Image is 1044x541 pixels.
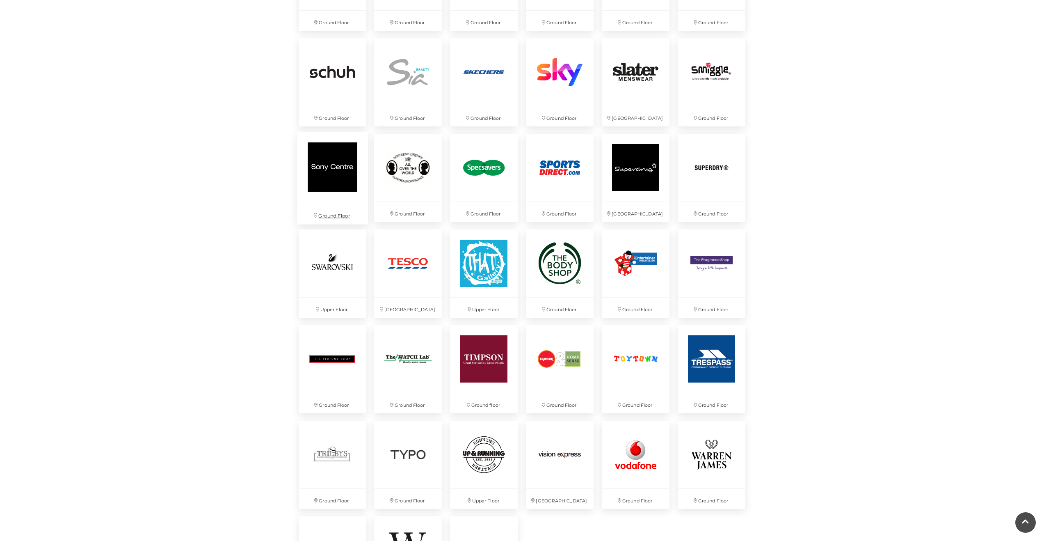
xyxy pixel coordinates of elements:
[299,106,366,126] p: Ground Floor
[526,298,594,318] p: Ground Floor
[370,130,446,226] a: Ground Floor
[299,11,366,31] p: Ground Floor
[446,225,522,322] a: That Gallery at Festival Place Upper Floor
[374,202,442,222] p: Ground Floor
[446,34,522,131] a: Ground Floor
[295,321,370,417] a: Ground Floor
[450,489,518,509] p: Upper Floor
[522,34,598,131] a: Ground Floor
[602,106,669,126] p: [GEOGRAPHIC_DATA]
[598,34,674,131] a: [GEOGRAPHIC_DATA]
[450,202,518,222] p: Ground Floor
[450,11,518,31] p: Ground Floor
[374,298,442,318] p: [GEOGRAPHIC_DATA]
[678,202,745,222] p: Ground Floor
[602,393,669,413] p: Ground Floor
[374,489,442,509] p: Ground Floor
[522,130,598,226] a: Ground Floor
[674,225,749,322] a: Ground Floor
[522,225,598,322] a: Ground Floor
[374,393,442,413] p: Ground Floor
[295,34,370,131] a: Ground Floor
[374,106,442,126] p: Ground Floor
[370,225,446,322] a: [GEOGRAPHIC_DATA]
[526,11,594,31] p: Ground Floor
[450,393,518,413] p: Ground floor
[446,417,522,513] a: Up & Running at Festival Place Upper Floor
[526,489,594,509] p: [GEOGRAPHIC_DATA]
[522,417,598,513] a: [GEOGRAPHIC_DATA]
[297,203,368,224] p: Ground Floor
[678,393,745,413] p: Ground Floor
[292,127,372,229] a: Ground Floor
[526,393,594,413] p: Ground Floor
[526,202,594,222] p: Ground Floor
[450,298,518,318] p: Upper Floor
[674,417,749,513] a: Ground Floor
[674,130,749,226] a: Ground Floor
[299,489,366,509] p: Ground Floor
[374,325,442,393] img: The Watch Lab at Festival Place, Basingstoke.
[526,106,594,126] p: Ground Floor
[598,417,674,513] a: Ground Floor
[370,417,446,513] a: Ground Floor
[602,11,669,31] p: Ground Floor
[674,321,749,417] a: Ground Floor
[678,11,745,31] p: Ground Floor
[374,11,442,31] p: Ground Floor
[299,393,366,413] p: Ground Floor
[598,225,674,322] a: Ground Floor
[295,417,370,513] a: Ground Floor
[450,106,518,126] p: Ground Floor
[522,321,598,417] a: Ground Floor
[370,34,446,131] a: Ground Floor
[598,321,674,417] a: Ground Floor
[370,321,446,417] a: The Watch Lab at Festival Place, Basingstoke. Ground Floor
[678,489,745,509] p: Ground Floor
[450,421,518,488] img: Up & Running at Festival Place
[446,130,522,226] a: Ground Floor
[602,202,669,222] p: [GEOGRAPHIC_DATA]
[602,298,669,318] p: Ground Floor
[450,229,518,297] img: That Gallery at Festival Place
[678,298,745,318] p: Ground Floor
[299,298,366,318] p: Upper Floor
[446,321,522,417] a: Ground floor
[598,130,674,226] a: [GEOGRAPHIC_DATA]
[602,489,669,509] p: Ground Floor
[295,225,370,322] a: Upper Floor
[674,34,749,131] a: Ground Floor
[678,106,745,126] p: Ground Floor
